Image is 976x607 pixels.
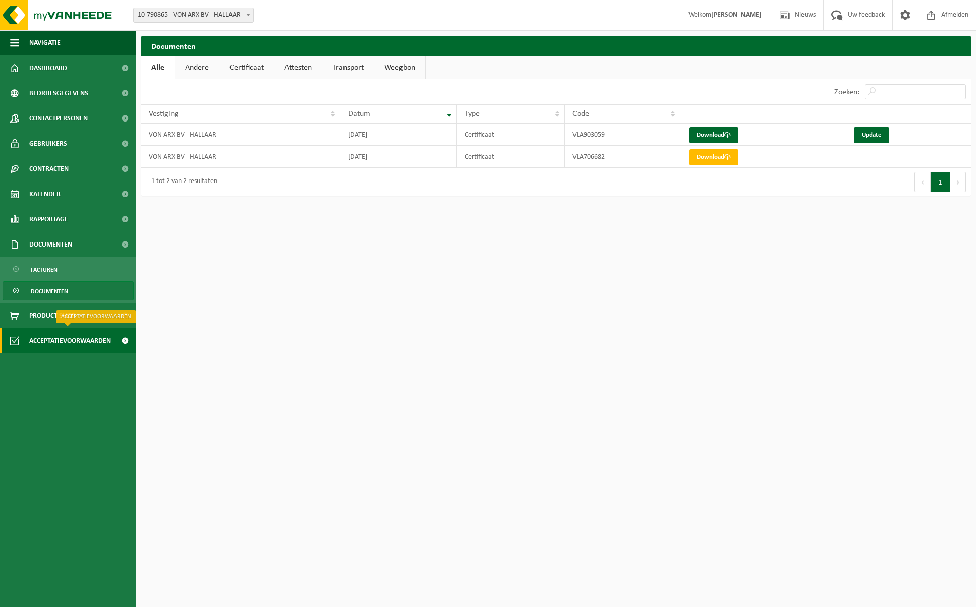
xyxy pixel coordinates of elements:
[134,8,253,22] span: 10-790865 - VON ARX BV - HALLAAR
[29,30,61,55] span: Navigatie
[465,110,480,118] span: Type
[29,81,88,106] span: Bedrijfsgegevens
[141,146,340,168] td: VON ARX BV - HALLAAR
[565,146,680,168] td: VLA706682
[374,56,425,79] a: Weegbon
[141,36,971,55] h2: Documenten
[146,173,217,191] div: 1 tot 2 van 2 resultaten
[133,8,254,23] span: 10-790865 - VON ARX BV - HALLAAR
[29,106,88,131] span: Contactpersonen
[340,146,457,168] td: [DATE]
[322,56,374,79] a: Transport
[31,282,68,301] span: Documenten
[141,56,175,79] a: Alle
[3,281,134,300] a: Documenten
[854,127,889,143] a: Update
[689,149,738,165] a: Download
[931,172,950,192] button: 1
[914,172,931,192] button: Previous
[149,110,179,118] span: Vestiging
[29,55,67,81] span: Dashboard
[572,110,589,118] span: Code
[711,11,762,19] strong: [PERSON_NAME]
[689,127,738,143] a: Download
[175,56,219,79] a: Andere
[31,260,58,279] span: Facturen
[950,172,966,192] button: Next
[565,124,680,146] td: VLA903059
[29,207,68,232] span: Rapportage
[29,131,67,156] span: Gebruikers
[29,328,111,353] span: Acceptatievoorwaarden
[219,56,274,79] a: Certificaat
[3,260,134,279] a: Facturen
[141,124,340,146] td: VON ARX BV - HALLAAR
[457,124,565,146] td: Certificaat
[340,124,457,146] td: [DATE]
[274,56,322,79] a: Attesten
[29,156,69,181] span: Contracten
[348,110,370,118] span: Datum
[457,146,565,168] td: Certificaat
[29,181,61,207] span: Kalender
[834,88,859,96] label: Zoeken:
[29,232,72,257] span: Documenten
[29,303,75,328] span: Product Shop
